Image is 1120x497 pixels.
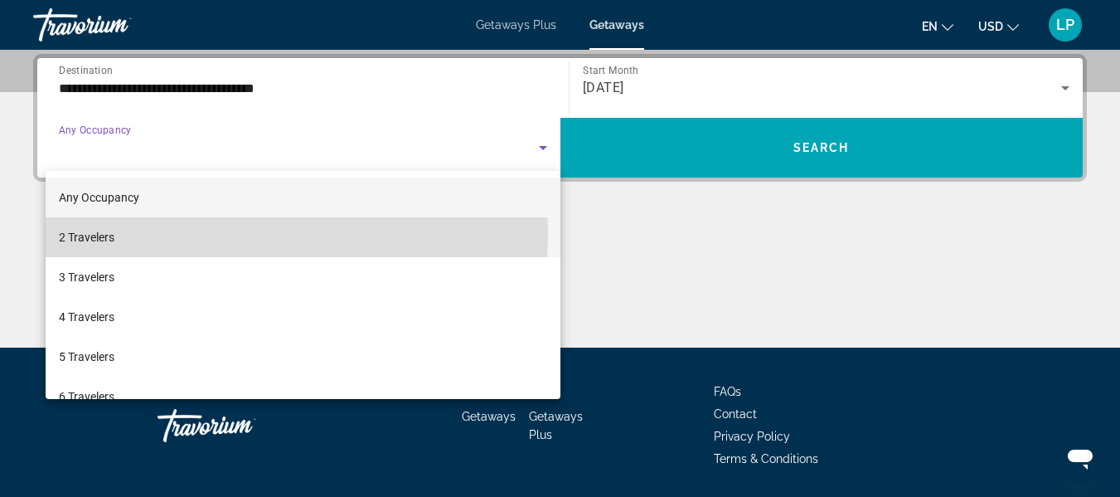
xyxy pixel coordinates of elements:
[59,267,114,287] span: 3 Travelers
[59,387,114,407] span: 6 Travelers
[1054,431,1107,484] iframe: Button to launch messaging window
[59,227,114,247] span: 2 Travelers
[59,191,139,204] span: Any Occupancy
[59,307,114,327] span: 4 Travelers
[59,347,114,367] span: 5 Travelers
